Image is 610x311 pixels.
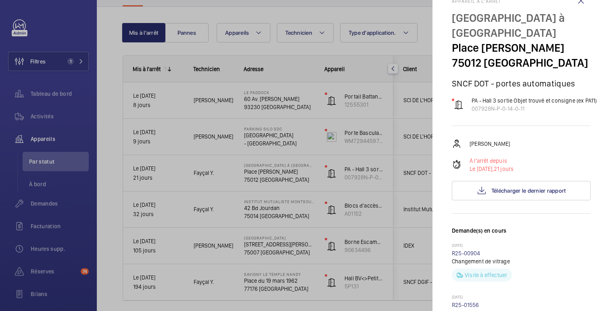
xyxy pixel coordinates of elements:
[454,100,464,109] img: automatic_door.svg
[452,258,510,265] font: Changement de vitrage
[452,41,564,55] font: Place [PERSON_NAME]
[472,97,597,104] font: PA - Hall 3 sortie Objet trouvé et consigne (ex PA11)
[452,243,463,248] font: [DATE]
[452,227,507,234] font: Demande(s) en cours
[452,250,480,256] a: R25-00904
[470,166,494,172] font: Le [DATE],
[472,105,524,112] font: 007928N-P-0-14-0-11
[491,187,566,194] font: Télécharger le dernier rapport
[452,78,575,88] font: SNCF DOT - portes automatiques
[452,302,479,308] a: R25-01556
[465,272,507,278] font: Visite à effectuer
[470,141,510,147] font: [PERSON_NAME]
[452,56,588,69] font: 75012 [GEOGRAPHIC_DATA]
[452,11,565,40] font: [GEOGRAPHIC_DATA] à [GEOGRAPHIC_DATA]
[494,166,514,172] font: 21 jours
[452,294,463,299] font: [DATE]
[470,158,507,164] font: À l'arrêt depuis
[452,181,591,200] button: Télécharger le dernier rapport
